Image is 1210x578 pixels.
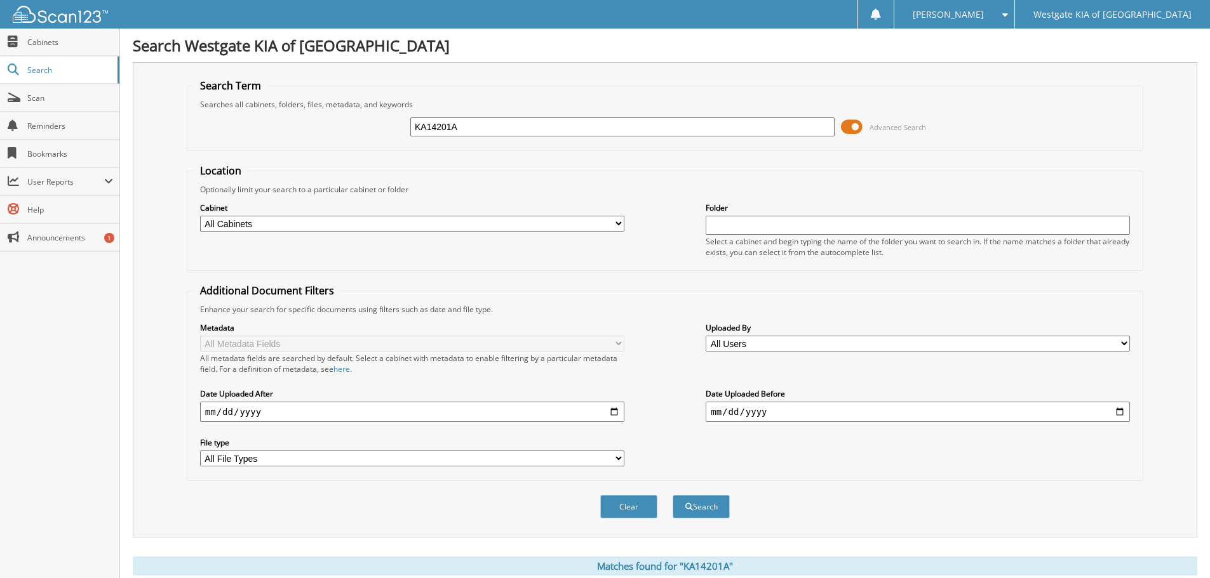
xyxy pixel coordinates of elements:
label: Cabinet [200,202,624,213]
div: Select a cabinet and begin typing the name of the folder you want to search in. If the name match... [706,236,1130,258]
div: Searches all cabinets, folders, files, metadata, and keywords [194,99,1136,110]
span: Scan [27,93,113,103]
div: Optionally limit your search to a particular cabinet or folder [194,184,1136,195]
legend: Additional Document Filters [194,284,340,298]
label: File type [200,437,624,448]
span: Search [27,65,111,76]
input: start [200,402,624,422]
span: Bookmarks [27,148,113,159]
a: here [333,364,350,374]
div: All metadata fields are searched by default. Select a cabinet with metadata to enable filtering b... [200,353,624,374]
legend: Search Term [194,79,267,93]
div: 1 [104,233,114,243]
span: [PERSON_NAME] [913,11,984,18]
span: User Reports [27,176,104,187]
label: Uploaded By [706,322,1130,333]
div: Enhance your search for specific documents using filters such as date and file type. [194,304,1136,315]
span: Announcements [27,232,113,243]
label: Folder [706,202,1130,213]
span: Westgate KIA of [GEOGRAPHIC_DATA] [1033,11,1192,18]
span: Help [27,204,113,215]
label: Date Uploaded Before [706,388,1130,399]
label: Date Uploaded After [200,388,624,399]
span: Advanced Search [870,122,926,132]
label: Metadata [200,322,624,333]
h1: Search Westgate KIA of [GEOGRAPHIC_DATA] [133,35,1197,56]
legend: Location [194,164,248,178]
input: end [706,402,1130,422]
span: Reminders [27,121,113,131]
button: Search [673,495,730,518]
img: scan123-logo-white.svg [13,6,108,23]
div: Matches found for "KA14201A" [133,556,1197,575]
button: Clear [600,495,657,518]
span: Cabinets [27,37,113,48]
